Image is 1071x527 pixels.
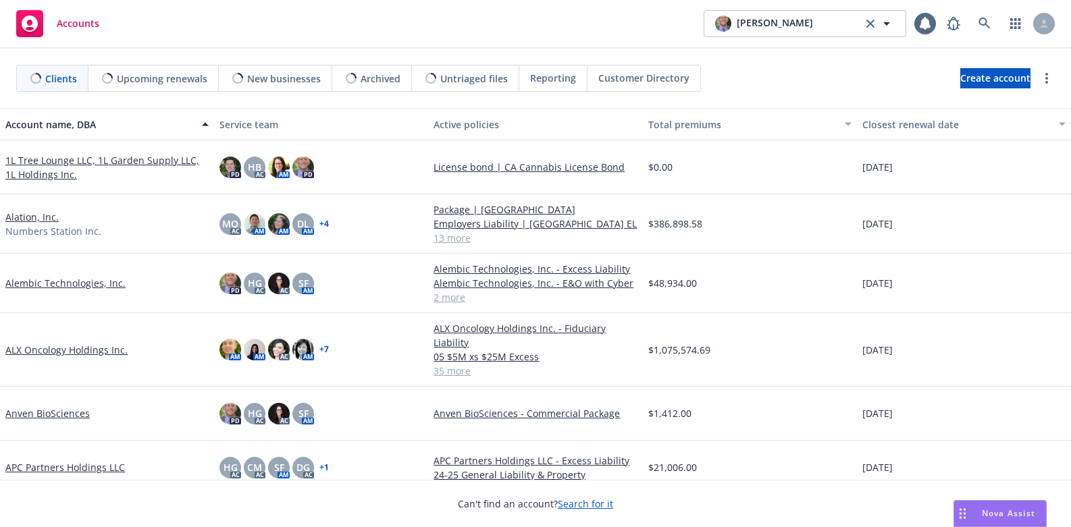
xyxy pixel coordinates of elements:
button: Total premiums [643,108,857,140]
a: APC Partners Holdings LLC [5,460,125,474]
button: Active policies [428,108,642,140]
a: Alembic Technologies, Inc. [5,276,126,290]
span: $386,898.58 [648,217,702,231]
span: DG [296,460,310,474]
span: $48,934.00 [648,276,697,290]
span: MQ [222,217,238,231]
a: more [1039,70,1055,86]
span: Accounts [57,18,99,29]
a: Switch app [1002,10,1029,37]
a: 05 $5M xs $25M Excess [434,350,637,364]
img: photo [219,403,241,424]
img: photo [219,273,241,294]
span: [DATE] [862,276,893,290]
a: Anven BioSciences [5,406,90,420]
span: [PERSON_NAME] [737,16,813,32]
a: Alation, Inc. [5,210,59,224]
div: Total premiums [648,117,837,132]
img: photo [268,403,290,424]
span: Reporting [530,71,576,85]
span: DL [297,217,309,231]
a: Alembic Technologies, Inc. - Excess Liability [434,262,637,276]
button: Service team [214,108,428,140]
span: HG [248,406,262,420]
img: photo [292,157,314,178]
span: Can't find an account? [458,497,613,511]
a: 24-25 General Liability & Property [434,468,637,482]
span: [DATE] [862,406,893,420]
span: CM [247,460,262,474]
span: HB [248,160,261,174]
span: [DATE] [862,160,893,174]
span: $21,006.00 [648,460,697,474]
a: + 1 [319,464,329,472]
a: 2 more [434,290,637,304]
span: Untriaged files [440,72,508,86]
img: photo [268,213,290,235]
a: 13 more [434,231,637,245]
span: SF [274,460,284,474]
a: ALX Oncology Holdings Inc. - Fiduciary Liability [434,321,637,350]
a: Report a Bug [940,10,967,37]
span: Archived [361,72,400,86]
a: License bond | CA Cannabis License Bond [434,160,637,174]
span: Nova Assist [982,507,1035,519]
a: 35 more [434,364,637,378]
span: [DATE] [862,343,893,357]
span: HG [224,460,238,474]
button: Nova Assist [954,500,1047,527]
span: [DATE] [862,460,893,474]
a: + 7 [319,345,329,354]
img: photo [268,157,290,178]
div: Active policies [434,117,637,132]
a: Search for it [558,497,613,510]
span: [DATE] [862,217,893,231]
span: $0.00 [648,160,673,174]
img: photo [219,157,241,178]
button: photo[PERSON_NAME]clear selection [704,10,906,37]
span: Numbers Station Inc. [5,224,101,238]
span: Customer Directory [598,71,689,85]
span: SF [298,276,309,290]
a: Search [971,10,998,37]
div: Closest renewal date [862,117,1051,132]
img: photo [244,213,265,235]
span: Upcoming renewals [117,72,207,86]
a: Create account [960,68,1030,88]
div: Service team [219,117,423,132]
div: Account name, DBA [5,117,194,132]
a: Alembic Technologies, Inc. - E&O with Cyber [434,276,637,290]
span: New businesses [247,72,321,86]
div: Drag to move [954,501,971,526]
a: APC Partners Holdings LLC - Excess Liability [434,453,637,468]
span: Create account [960,65,1030,91]
img: photo [268,339,290,360]
img: photo [268,273,290,294]
a: clear selection [862,16,879,32]
span: $1,412.00 [648,406,691,420]
span: HG [248,276,262,290]
a: Anven BioSciences - Commercial Package [434,406,637,420]
span: $1,075,574.69 [648,343,710,357]
img: photo [292,339,314,360]
a: + 4 [319,220,329,228]
img: photo [244,339,265,360]
img: photo [715,16,731,32]
a: Employers Liability | [GEOGRAPHIC_DATA] EL [434,217,637,231]
a: ALX Oncology Holdings Inc. [5,343,128,357]
a: 1L Tree Lounge LLC, 1L Garden Supply LLC, 1L Holdings Inc. [5,153,209,182]
span: Clients [45,72,77,86]
img: photo [219,339,241,360]
a: Package | [GEOGRAPHIC_DATA] [434,202,637,217]
button: Closest renewal date [857,108,1071,140]
a: Accounts [11,5,105,43]
span: SF [298,406,309,420]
